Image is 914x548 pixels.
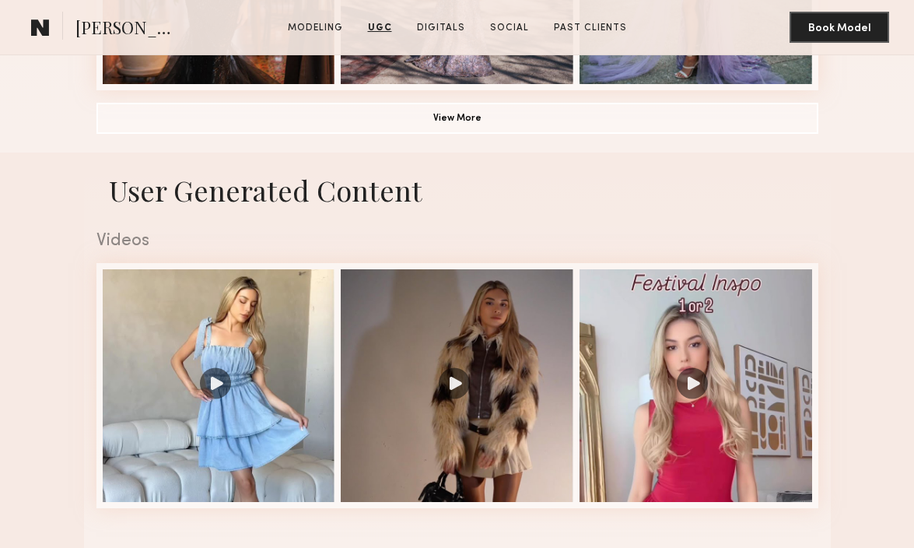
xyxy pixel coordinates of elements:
[790,20,889,33] a: Book Model
[75,16,184,43] span: [PERSON_NAME]
[96,232,818,250] div: Videos
[411,21,471,35] a: Digitals
[282,21,349,35] a: Modeling
[96,103,818,134] button: View More
[484,21,535,35] a: Social
[790,12,889,43] button: Book Model
[84,171,831,209] h1: User Generated Content
[548,21,633,35] a: Past Clients
[362,21,398,35] a: UGC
